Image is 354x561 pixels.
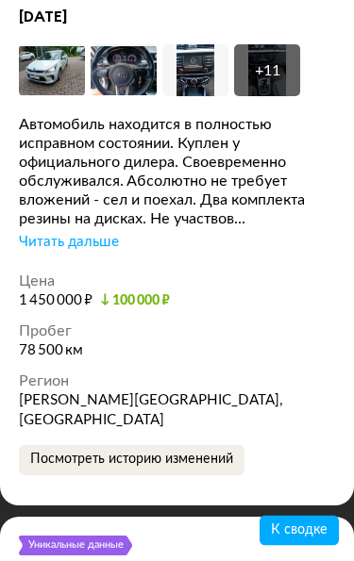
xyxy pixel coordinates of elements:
small: 100 000 ₽ [100,295,170,308]
dt: Цена [19,272,331,291]
dt: Регион [19,372,331,391]
button: Посмотреть историю изменений [19,446,244,476]
img: Car Photo [162,45,228,97]
div: + 11 [255,62,280,81]
button: К сводке [260,516,339,546]
dt: Пробег [19,322,331,341]
span: 1 450 000 ₽ [19,294,93,308]
div: Автомобиль находится в полностью исправном состоянии. Куплен у официального дилера. Своевременно ... [19,116,335,229]
span: 78 500 км [19,344,83,358]
span: К сводке [271,523,328,536]
div: Уникальные данные [27,536,125,556]
span: [PERSON_NAME][GEOGRAPHIC_DATA], [GEOGRAPHIC_DATA] [19,394,283,428]
img: Car Photo [19,45,85,97]
img: Car Photo [91,45,157,97]
h4: [DATE] [19,8,335,27]
div: Читать дальше [19,234,119,253]
span: Посмотреть историю изменений [30,454,233,467]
